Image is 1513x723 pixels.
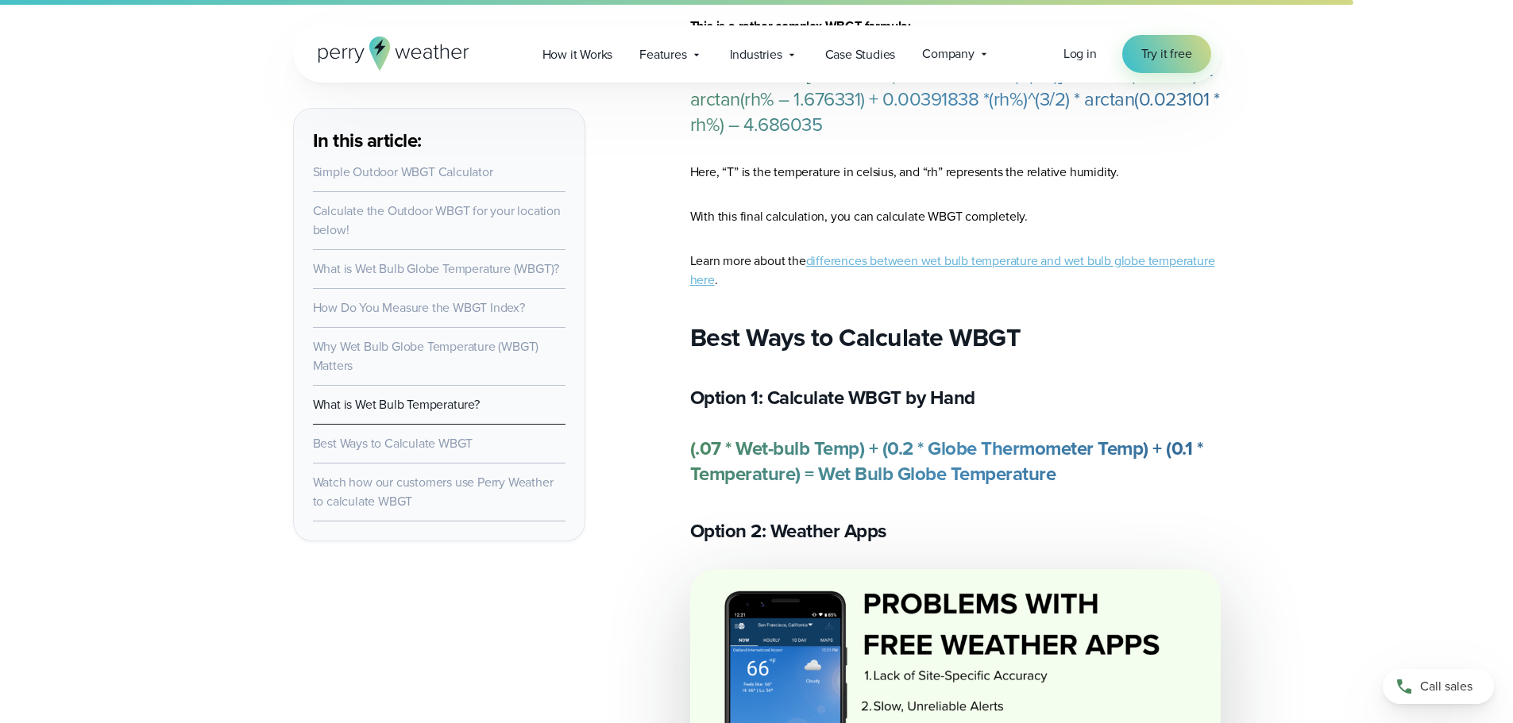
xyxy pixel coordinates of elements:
[690,271,715,289] a: here
[806,252,1215,270] a: differences between wet bulb temperature and wet bulb globe temperature
[690,61,1221,137] p: Tw = T * arctan[0.151977 * (rh% + 8.313659)^(1/2)] + arctan(T + rh%) – arctan(rh% – 1.676331) + 0...
[1141,44,1192,63] span: Try it free
[690,17,911,35] strong: This is a rather complex WBGT formula:
[1383,669,1494,704] a: Call sales
[1063,44,1097,63] a: Log in
[313,337,539,375] a: Why Wet Bulb Globe Temperature (WBGT) Matters
[690,163,1221,182] p: Here, “T” is the temperature in celsius, and “rh” represents the relative humidity.
[825,45,896,64] span: Case Studies
[313,163,493,181] a: Simple Outdoor WBGT Calculator
[922,44,975,63] span: Company
[542,45,613,64] span: How it Works
[690,252,1221,290] p: Learn more about the .
[313,260,560,278] a: What is Wet Bulb Globe Temperature (WBGT)?
[313,395,480,413] a: What is Wet Bulb Temperature?
[313,128,565,153] h3: In this article:
[730,45,782,64] span: Industries
[313,202,561,239] a: Calculate the Outdoor WBGT for your location below!
[529,38,627,71] a: How it Works
[812,38,909,71] a: Case Studies
[1063,44,1097,63] span: Log in
[1122,35,1211,73] a: Try it free
[639,45,686,64] span: Features
[690,518,1221,544] h3: Option 2: Weather Apps
[1420,677,1472,696] span: Call sales
[313,434,473,452] a: Best Ways to Calculate WBGT
[690,321,1221,353] h2: Best Ways to Calculate WBGT
[690,207,1221,226] p: With this final calculation, you can calculate WBGT completely.
[690,434,1203,488] strong: (.07 * Wet-bulb Temp) + (0.2 * Globe Thermometer Temp) + (0.1 * Temperature) = Wet Bulb Globe Tem...
[313,473,554,510] a: Watch how our customers use Perry Weather to calculate WBGT
[690,385,1221,410] h3: Option 1: Calculate WBGT by Hand
[313,298,525,317] a: How Do You Measure the WBGT Index?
